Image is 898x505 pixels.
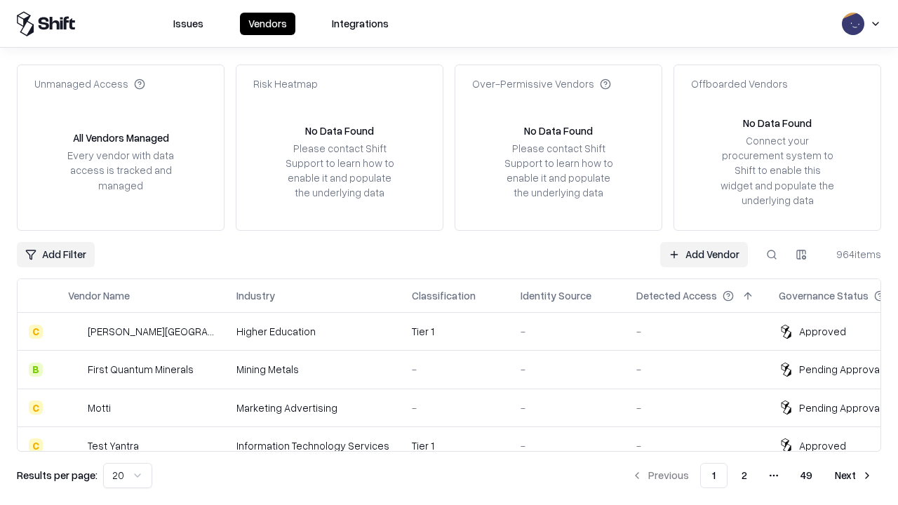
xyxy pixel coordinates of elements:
[412,400,498,415] div: -
[68,288,130,303] div: Vendor Name
[253,76,318,91] div: Risk Heatmap
[68,325,82,339] img: Reichman University
[88,438,139,453] div: Test Yantra
[700,463,728,488] button: 1
[779,288,869,303] div: Governance Status
[500,141,617,201] div: Please contact Shift Support to learn how to enable it and populate the underlying data
[521,438,614,453] div: -
[29,325,43,339] div: C
[799,438,846,453] div: Approved
[305,123,374,138] div: No Data Found
[521,400,614,415] div: -
[636,362,756,377] div: -
[68,438,82,452] img: Test Yantra
[636,324,756,339] div: -
[636,288,717,303] div: Detected Access
[165,13,212,35] button: Issues
[17,468,98,483] p: Results per page:
[521,324,614,339] div: -
[68,400,82,415] img: Motti
[691,76,788,91] div: Offboarded Vendors
[29,363,43,377] div: B
[730,463,758,488] button: 2
[472,76,611,91] div: Over-Permissive Vendors
[68,363,82,377] img: First Quantum Minerals
[62,148,179,192] div: Every vendor with data access is tracked and managed
[412,288,476,303] div: Classification
[719,133,836,208] div: Connect your procurement system to Shift to enable this widget and populate the underlying data
[826,463,881,488] button: Next
[236,362,389,377] div: Mining Metals
[29,400,43,415] div: C
[825,247,881,262] div: 964 items
[789,463,824,488] button: 49
[236,438,389,453] div: Information Technology Services
[34,76,145,91] div: Unmanaged Access
[281,141,398,201] div: Please contact Shift Support to learn how to enable it and populate the underlying data
[660,242,748,267] a: Add Vendor
[29,438,43,452] div: C
[412,362,498,377] div: -
[743,116,812,130] div: No Data Found
[17,242,95,267] button: Add Filter
[88,362,194,377] div: First Quantum Minerals
[799,400,882,415] div: Pending Approval
[524,123,593,138] div: No Data Found
[799,362,882,377] div: Pending Approval
[236,400,389,415] div: Marketing Advertising
[636,438,756,453] div: -
[412,324,498,339] div: Tier 1
[88,400,111,415] div: Motti
[521,362,614,377] div: -
[236,288,275,303] div: Industry
[73,130,169,145] div: All Vendors Managed
[88,324,214,339] div: [PERSON_NAME][GEOGRAPHIC_DATA]
[799,324,846,339] div: Approved
[623,463,881,488] nav: pagination
[412,438,498,453] div: Tier 1
[636,400,756,415] div: -
[521,288,591,303] div: Identity Source
[240,13,295,35] button: Vendors
[236,324,389,339] div: Higher Education
[323,13,397,35] button: Integrations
